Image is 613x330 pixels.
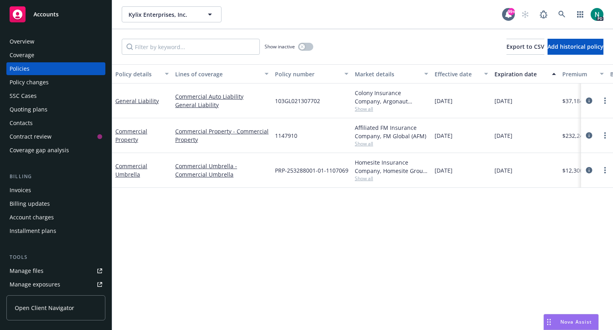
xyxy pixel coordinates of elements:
[10,264,44,277] div: Manage files
[172,64,272,83] button: Lines of coverage
[491,64,559,83] button: Expiration date
[15,304,74,312] span: Open Client Navigator
[115,97,159,105] a: General Liability
[6,278,105,291] a: Manage exposures
[10,49,34,62] div: Coverage
[435,131,453,140] span: [DATE]
[355,158,428,175] div: Homesite Insurance Company, Homesite Group Incorporated, Great Point Insurance Company
[6,130,105,143] a: Contract review
[6,184,105,197] a: Invoices
[6,49,105,62] a: Coverage
[536,6,552,22] a: Report a Bug
[355,89,428,105] div: Colony Insurance Company, Argonaut Insurance Company (Argo), CRC Group
[6,35,105,48] a: Overview
[129,10,198,19] span: Kylix Enterprises, Inc.
[544,314,599,330] button: Nova Assist
[6,253,105,261] div: Tools
[562,70,595,78] div: Premium
[272,64,352,83] button: Policy number
[10,211,54,224] div: Account charges
[352,64,431,83] button: Market details
[115,70,160,78] div: Policy details
[355,105,428,112] span: Show all
[494,131,512,140] span: [DATE]
[10,184,31,197] div: Invoices
[175,162,269,179] a: Commercial Umbrella - Commercial Umbrella
[584,131,594,140] a: circleInformation
[591,8,603,21] img: photo
[175,127,269,144] a: Commercial Property - Commercial Property
[600,165,610,175] a: more
[6,225,105,237] a: Installment plans
[10,130,51,143] div: Contract review
[122,6,221,22] button: Kylix Enterprises, Inc.
[560,318,592,325] span: Nova Assist
[175,101,269,109] a: General Liability
[562,97,591,105] span: $37,184.00
[122,39,260,55] input: Filter by keyword...
[6,264,105,277] a: Manage files
[275,131,297,140] span: 1147910
[34,11,59,18] span: Accounts
[10,103,47,116] div: Quoting plans
[10,62,30,75] div: Policies
[494,70,547,78] div: Expiration date
[6,211,105,224] a: Account charges
[10,225,56,237] div: Installment plans
[115,127,147,143] a: Commercial Property
[275,97,320,105] span: 103GL021307702
[6,117,105,129] a: Contacts
[265,43,295,50] span: Show inactive
[584,96,594,105] a: circleInformation
[175,92,269,101] a: Commercial Auto Liability
[517,6,533,22] a: Start snowing
[355,140,428,147] span: Show all
[6,3,105,26] a: Accounts
[10,278,60,291] div: Manage exposures
[544,314,554,330] div: Drag to move
[115,162,147,178] a: Commercial Umbrella
[6,197,105,210] a: Billing updates
[275,166,348,175] span: PRP-253288001-01-1107069
[431,64,491,83] button: Effective date
[554,6,570,22] a: Search
[10,76,49,89] div: Policy changes
[6,62,105,75] a: Policies
[508,8,515,15] div: 99+
[10,35,34,48] div: Overview
[6,103,105,116] a: Quoting plans
[562,131,594,140] span: $232,245.00
[600,96,610,105] a: more
[10,197,50,210] div: Billing updates
[175,70,260,78] div: Lines of coverage
[584,165,594,175] a: circleInformation
[506,39,544,55] button: Export to CSV
[6,144,105,157] a: Coverage gap analysis
[548,43,603,50] span: Add historical policy
[6,76,105,89] a: Policy changes
[6,173,105,181] div: Billing
[275,70,340,78] div: Policy number
[559,64,607,83] button: Premium
[355,70,419,78] div: Market details
[562,166,591,175] span: $12,306.00
[435,97,453,105] span: [DATE]
[10,144,69,157] div: Coverage gap analysis
[548,39,603,55] button: Add historical policy
[10,117,33,129] div: Contacts
[494,97,512,105] span: [DATE]
[494,166,512,175] span: [DATE]
[435,166,453,175] span: [DATE]
[600,131,610,140] a: more
[355,175,428,182] span: Show all
[6,89,105,102] a: SSC Cases
[10,89,37,102] div: SSC Cases
[355,123,428,140] div: Affiliated FM Insurance Company, FM Global (AFM)
[572,6,588,22] a: Switch app
[112,64,172,83] button: Policy details
[506,43,544,50] span: Export to CSV
[435,70,479,78] div: Effective date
